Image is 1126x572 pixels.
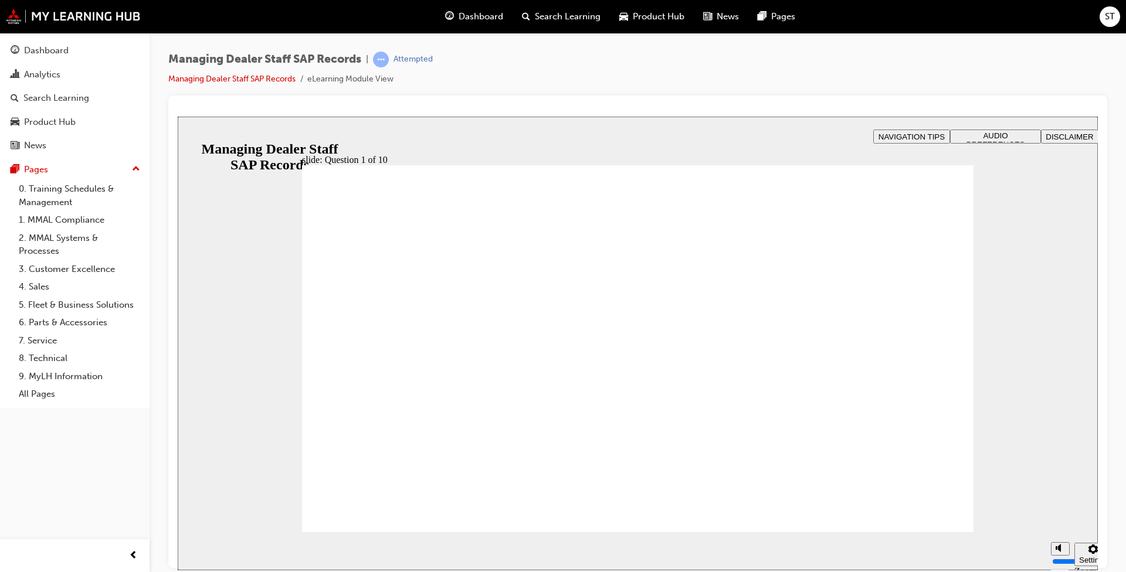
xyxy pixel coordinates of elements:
span: ST [1105,10,1115,23]
div: Product Hub [24,115,76,129]
a: 7. Service [14,332,145,350]
a: 4. Sales [14,278,145,296]
span: car-icon [619,9,628,24]
span: chart-icon [11,70,19,80]
a: Product Hub [5,111,145,133]
div: Settings [901,439,930,448]
a: car-iconProduct Hub [610,5,694,29]
button: NAVIGATION TIPS [696,13,772,27]
a: Analytics [5,64,145,86]
span: AUDIO PREFERENCES [789,15,847,32]
div: Pages [24,163,48,176]
a: guage-iconDashboard [436,5,513,29]
span: News [717,10,739,23]
input: volume [874,440,950,450]
span: Product Hub [633,10,684,23]
span: up-icon [132,162,140,177]
span: Pages [771,10,795,23]
span: NAVIGATION TIPS [701,16,767,25]
a: 6. Parts & Accessories [14,314,145,332]
div: News [24,139,46,152]
div: misc controls [867,416,914,454]
span: news-icon [11,141,19,151]
span: | [366,53,368,66]
button: DISCLAIMER [863,13,921,27]
a: 8. Technical [14,349,145,367]
span: Managing Dealer Staff SAP Records [168,53,361,66]
img: mmal [6,9,141,24]
div: Attempted [394,54,433,65]
span: search-icon [522,9,530,24]
button: DashboardAnalyticsSearch LearningProduct HubNews [5,38,145,159]
a: Search Learning [5,87,145,109]
a: search-iconSearch Learning [513,5,610,29]
a: 9. MyLH Information [14,367,145,386]
button: ST [1100,6,1120,27]
span: DISCLAIMER [868,16,915,25]
span: pages-icon [11,165,19,175]
span: car-icon [11,117,19,128]
span: news-icon [703,9,712,24]
div: Search Learning [23,91,89,105]
a: 3. Customer Excellence [14,260,145,278]
button: Pages [5,159,145,181]
button: AUDIO PREFERENCES [772,13,863,27]
button: Mute (Ctrl+Alt+M) [873,425,892,439]
span: pages-icon [758,9,767,24]
span: learningRecordVerb_ATTEMPT-icon [373,52,389,67]
span: Dashboard [459,10,503,23]
div: Dashboard [24,44,69,57]
a: 5. Fleet & Business Solutions [14,296,145,314]
a: Dashboard [5,40,145,62]
a: 1. MMAL Compliance [14,211,145,229]
a: 2. MMAL Systems & Processes [14,229,145,260]
a: News [5,135,145,156]
a: pages-iconPages [748,5,805,29]
span: guage-icon [445,9,454,24]
a: news-iconNews [694,5,748,29]
button: Settings [897,426,934,450]
span: Search Learning [535,10,601,23]
div: Analytics [24,68,60,81]
span: search-icon [11,93,19,104]
a: All Pages [14,385,145,403]
a: Managing Dealer Staff SAP Records [168,74,296,84]
label: Zoom to fit [897,450,919,481]
span: prev-icon [129,549,138,563]
li: eLearning Module View [307,73,394,86]
a: 0. Training Schedules & Management [14,180,145,211]
span: guage-icon [11,46,19,56]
